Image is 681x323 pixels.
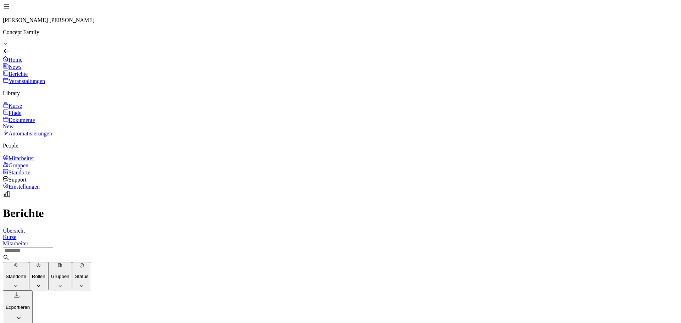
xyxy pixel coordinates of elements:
a: DokumenteNew [3,116,678,130]
a: Pfade [3,109,678,116]
a: Übersicht [3,228,678,234]
p: People [3,143,678,149]
button: Rollen [29,262,48,290]
a: Kurse [3,234,678,240]
button: Standorte [3,262,29,290]
a: Einstellungen [3,183,678,190]
button: Status [72,262,91,290]
p: Rollen [32,274,45,279]
a: Standorte [3,169,678,176]
p: [PERSON_NAME] [PERSON_NAME] [3,17,678,23]
div: New [3,123,678,130]
a: Automatisierungen [3,130,678,137]
a: Mitarbeiter [3,240,678,247]
a: Kurse [3,102,678,109]
p: Library [3,90,678,96]
a: Gruppen [3,162,678,169]
button: Gruppen [48,262,72,290]
a: Berichte [3,70,678,77]
p: Exportieren [6,305,30,310]
a: Mitarbeiter [3,155,678,162]
a: Home [3,56,678,63]
h1: Berichte [3,207,678,220]
a: Veranstaltungen [3,77,678,84]
p: Standorte [6,274,26,279]
p: Concept Family [3,29,678,35]
div: Support [3,176,678,183]
p: Gruppen [51,274,70,279]
a: News [3,63,678,70]
div: Dokumente [3,116,678,130]
p: Status [75,274,88,279]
